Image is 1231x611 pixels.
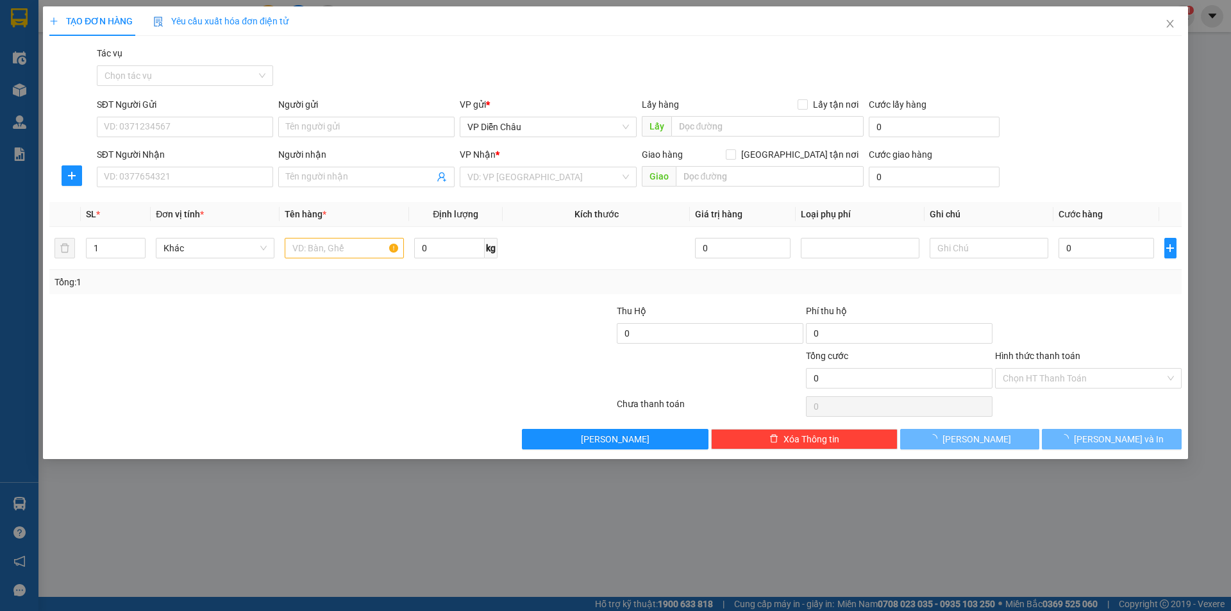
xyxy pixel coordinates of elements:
[523,429,709,449] button: [PERSON_NAME]
[1059,209,1103,219] span: Cước hàng
[930,238,1048,258] input: Ghi Chú
[485,238,498,258] span: kg
[582,432,650,446] span: [PERSON_NAME]
[671,116,864,137] input: Dọc đường
[153,16,289,26] span: Yêu cầu xuất hóa đơn điện tử
[54,238,75,258] button: delete
[460,97,637,112] div: VP gửi
[642,149,683,160] span: Giao hàng
[1060,434,1074,443] span: loading
[642,166,676,187] span: Giao
[153,17,163,27] img: icon
[925,202,1053,227] th: Ghi chú
[615,397,805,419] div: Chưa thanh toán
[1152,6,1188,42] button: Close
[460,149,496,160] span: VP Nhận
[97,147,273,162] div: SĐT Người Nhận
[995,351,1080,361] label: Hình thức thanh toán
[285,238,404,258] input: VD: Bàn, Ghế
[49,16,133,26] span: TẠO ĐƠN HÀNG
[696,209,743,219] span: Giá trị hàng
[676,166,864,187] input: Dọc đường
[468,117,629,137] span: VP Diễn Châu
[712,429,898,449] button: deleteXóa Thông tin
[769,434,778,444] span: delete
[869,117,1000,137] input: Cước lấy hàng
[642,99,679,110] span: Lấy hàng
[285,209,327,219] span: Tên hàng
[869,167,1000,187] input: Cước giao hàng
[900,429,1039,449] button: [PERSON_NAME]
[1165,19,1175,29] span: close
[806,351,848,361] span: Tổng cước
[806,304,992,323] div: Phí thu hộ
[54,275,475,289] div: Tổng: 1
[1165,243,1176,253] span: plus
[437,172,448,182] span: user-add
[736,147,864,162] span: [GEOGRAPHIC_DATA] tận nơi
[1164,238,1177,258] button: plus
[278,147,455,162] div: Người nhận
[1043,429,1182,449] button: [PERSON_NAME] và In
[796,202,925,227] th: Loại phụ phí
[696,238,791,258] input: 0
[617,306,646,316] span: Thu Hộ
[62,171,81,181] span: plus
[433,209,478,219] span: Định lượng
[97,97,273,112] div: SĐT Người Gửi
[1074,432,1164,446] span: [PERSON_NAME] và In
[49,17,58,26] span: plus
[869,99,926,110] label: Cước lấy hàng
[642,116,671,137] span: Lấy
[574,209,619,219] span: Kích thước
[97,48,122,58] label: Tác vụ
[62,165,82,186] button: plus
[164,239,267,258] span: Khác
[869,149,932,160] label: Cước giao hàng
[783,432,839,446] span: Xóa Thông tin
[156,209,205,219] span: Đơn vị tính
[808,97,864,112] span: Lấy tận nơi
[943,432,1012,446] span: [PERSON_NAME]
[86,209,96,219] span: SL
[278,97,455,112] div: Người gửi
[929,434,943,443] span: loading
